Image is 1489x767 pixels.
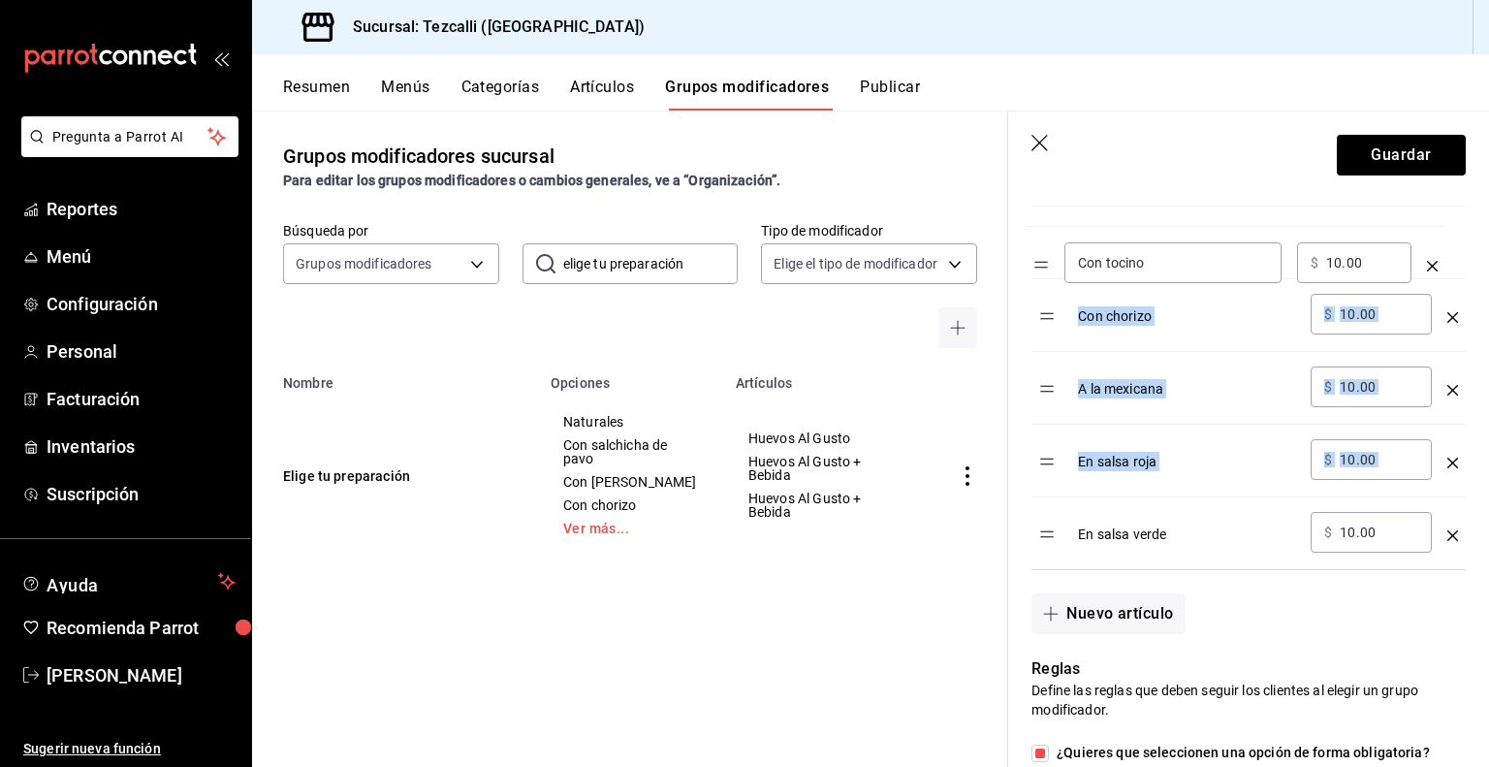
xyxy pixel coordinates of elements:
p: Define las reglas que deben seguir los clientes al elegir un grupo modificador. [1031,681,1466,719]
span: Con salchicha de pavo [563,438,700,465]
button: Resumen [283,78,350,111]
button: Menús [381,78,429,111]
a: Pregunta a Parrot AI [14,141,238,161]
div: Grupos modificadores sucursal [283,142,554,171]
span: Naturales [563,415,700,429]
span: Reportes [47,196,236,222]
span: Inventarios [47,433,236,460]
span: Sugerir nueva función [23,739,236,759]
div: Con chorizo [1078,294,1295,326]
div: A la mexicana [1078,367,1295,399]
th: Artículos [724,364,927,391]
input: Buscar [563,244,739,283]
span: $ [1324,526,1332,539]
table: simple table [252,364,1008,559]
button: actions [958,466,977,486]
label: Tipo de modificador [761,224,977,238]
label: Búsqueda por [283,224,499,238]
span: Suscripción [47,481,236,507]
span: Personal [47,338,236,365]
p: Reglas [1031,657,1466,681]
h3: Sucursal: Tezcalli ([GEOGRAPHIC_DATA]) [337,16,645,39]
span: Huevos Al Gusto [748,431,903,445]
span: Ayuda [47,570,210,593]
span: Grupos modificadores [296,254,432,273]
strong: Para editar los grupos modificadores o cambios generales, ve a “Organización”. [283,173,780,188]
span: $ [1324,307,1332,321]
button: Publicar [860,78,920,111]
span: $ [1324,380,1332,394]
span: Con chorizo [563,498,700,512]
button: Elige tu preparación [283,466,516,486]
span: Huevos Al Gusto + Bebida [748,455,903,482]
div: En salsa verde [1078,512,1295,544]
span: Elige el tipo de modificador [774,254,937,273]
span: Configuración [47,291,236,317]
button: Categorías [461,78,540,111]
span: Menú [47,243,236,270]
span: Pregunta a Parrot AI [52,127,208,147]
button: open_drawer_menu [213,50,229,66]
span: Con [PERSON_NAME] [563,475,700,489]
span: Facturación [47,386,236,412]
span: ¿Quieres que seleccionen una opción de forma obligatoria? [1049,743,1430,763]
span: $ [1324,453,1332,466]
span: Huevos Al Gusto + Bebida [748,492,903,519]
span: Recomienda Parrot [47,615,236,641]
a: Ver más... [563,522,700,535]
button: Artículos [570,78,634,111]
th: Opciones [539,364,724,391]
div: En salsa roja [1078,439,1295,471]
div: navigation tabs [283,78,1489,111]
th: Nombre [252,364,539,391]
button: Grupos modificadores [665,78,829,111]
button: Nuevo artículo [1031,593,1185,634]
span: [PERSON_NAME] [47,662,236,688]
button: Guardar [1337,135,1466,176]
button: Pregunta a Parrot AI [21,116,238,157]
